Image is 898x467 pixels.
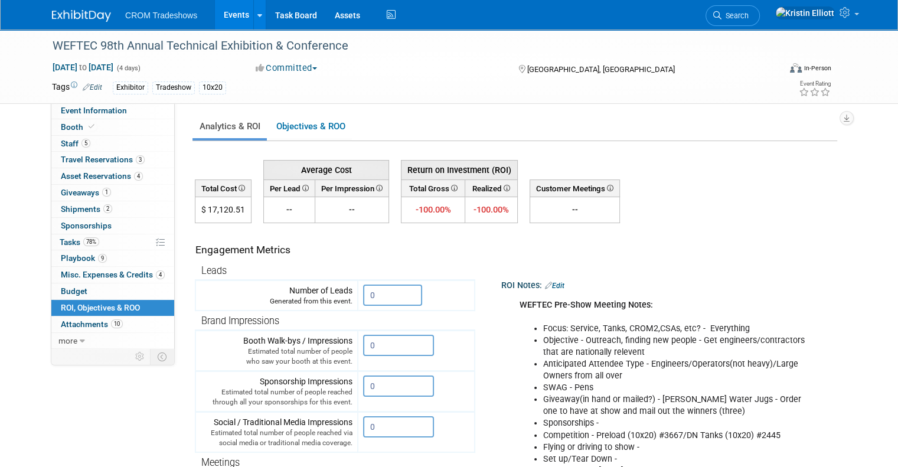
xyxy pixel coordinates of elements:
span: [GEOGRAPHIC_DATA], [GEOGRAPHIC_DATA] [527,65,675,74]
img: Kristin Elliott [775,6,835,19]
div: Event Rating [799,81,831,87]
a: Sponsorships [51,218,174,234]
a: Search [706,5,760,26]
a: Budget [51,283,174,299]
span: -100.00% [474,204,509,215]
span: Leads [201,265,227,276]
li: Anticipated Attendee Type - Engineers/Operators(not heavy)/Large Owners from all over [543,358,814,382]
div: Estimated total number of people reached via social media or traditional media coverage. [201,428,352,448]
th: Per Impression [315,179,389,197]
span: 5 [81,139,90,148]
span: 3 [136,155,145,164]
a: Misc. Expenses & Credits4 [51,267,174,283]
div: Generated from this event. [201,296,352,306]
th: Total Cost [195,179,252,197]
th: Average Cost [264,160,389,179]
span: 2 [103,204,112,213]
div: Social / Traditional Media Impressions [201,416,352,448]
li: Objective - Outreach, finding new people - Get engineers/contractors that are nationally relevent [543,335,814,358]
td: Toggle Event Tabs [151,349,175,364]
div: Booth Walk-bys / Impressions [201,335,352,367]
a: Asset Reservations4 [51,168,174,184]
a: Shipments2 [51,201,174,217]
div: Event Format [716,61,831,79]
span: Search [721,11,749,20]
span: Event Information [61,106,127,115]
div: Tradeshow [152,81,195,94]
a: Edit [83,83,102,92]
div: ROI Notes: [501,276,843,292]
span: Brand Impressions [201,315,279,326]
a: Event Information [51,103,174,119]
span: CROM Tradeshows [125,11,197,20]
th: Per Lead [264,179,315,197]
span: Travel Reservations [61,155,145,164]
b: WEFTEC Pre-Show Meeting Notes: [520,300,653,322]
div: Engagement Metrics [195,243,470,257]
div: Sponsorship Impressions [201,375,352,407]
span: Shipments [61,204,112,214]
span: 10 [111,319,123,328]
span: 1 [102,188,111,197]
span: [DATE] [DATE] [52,62,114,73]
div: Exhibitor [113,81,148,94]
a: Tasks78% [51,234,174,250]
a: more [51,333,174,349]
a: Playbook9 [51,250,174,266]
span: Tasks [60,237,99,247]
li: Flying or driving to show - [543,442,814,453]
span: Staff [61,139,90,148]
td: $ 17,120.51 [195,197,252,223]
span: Budget [61,286,87,296]
li: Giveaway(in hand or mailed?) - [PERSON_NAME] Water Jugs - Order one to have at show and mail out ... [543,394,814,417]
a: Analytics & ROI [192,115,267,138]
div: Number of Leads [201,285,352,306]
td: Tags [52,81,102,94]
a: Booth [51,119,174,135]
th: Return on Investment (ROI) [401,160,518,179]
span: to [77,63,89,72]
img: Format-Inperson.png [790,63,802,73]
span: Asset Reservations [61,171,143,181]
span: Attachments [61,319,123,329]
a: Attachments10 [51,316,174,332]
a: Giveaways1 [51,185,174,201]
li: SWAG - Pens [543,382,814,394]
li: Competition - Preload (10x20) #3667/DN Tanks (10x20) #2445 [543,430,814,442]
div: Estimated total number of people reached through all your sponsorships for this event. [201,387,352,407]
th: Customer Meetings [530,179,620,197]
i: Booth reservation complete [89,123,94,130]
th: Total Gross [401,179,465,197]
span: Giveaways [61,188,111,197]
a: Staff5 [51,136,174,152]
span: 4 [156,270,165,279]
a: ROI, Objectives & ROO [51,300,174,316]
li: Focus: Service, Tanks, CROM2,CSAs, etc? - Everything [543,323,814,335]
button: Committed [252,62,322,74]
a: Objectives & ROO [269,115,352,138]
div: Estimated total number of people who saw your booth at this event. [201,347,352,367]
span: more [58,336,77,345]
span: 78% [83,237,99,246]
div: In-Person [804,64,831,73]
span: 9 [98,254,107,263]
th: Realized [465,179,517,197]
td: Personalize Event Tab Strip [130,349,151,364]
img: ExhibitDay [52,10,111,22]
a: Travel Reservations3 [51,152,174,168]
a: Edit [545,282,564,290]
span: Playbook [61,253,107,263]
span: Booth [61,122,97,132]
div: 10x20 [199,81,226,94]
span: -100.00% [415,204,450,215]
span: (4 days) [116,64,141,72]
div: WEFTEC 98th Annual Technical Exhibition & Conference [48,35,765,57]
span: Misc. Expenses & Credits [61,270,165,279]
span: ROI, Objectives & ROO [61,303,140,312]
span: Sponsorships [61,221,112,230]
span: -- [286,205,292,214]
div: -- [535,204,615,215]
li: Sponsorships - [543,417,814,429]
span: -- [349,205,355,214]
span: 4 [134,172,143,181]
